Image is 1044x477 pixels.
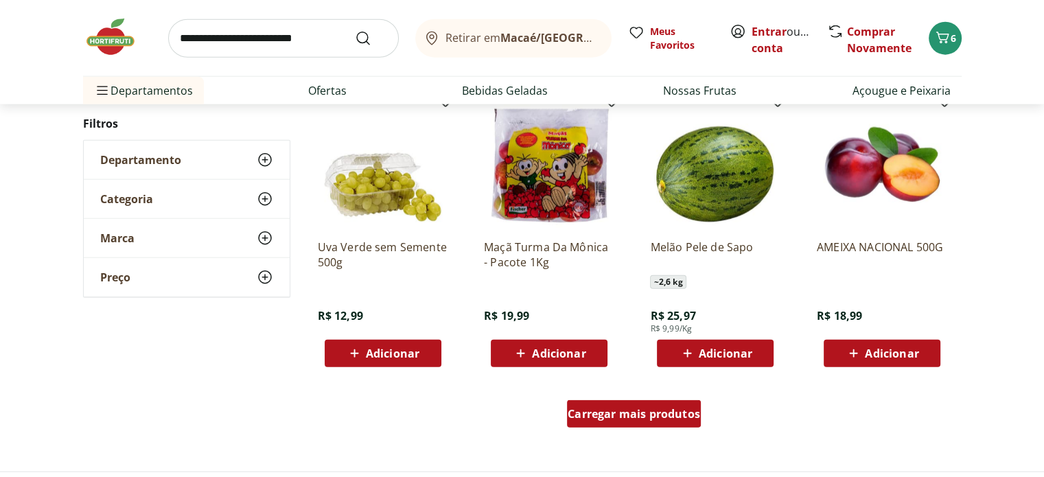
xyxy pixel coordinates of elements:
[929,22,962,55] button: Carrinho
[84,141,290,179] button: Departamento
[318,240,448,270] a: Uva Verde sem Semente 500g
[100,192,153,206] span: Categoria
[415,19,612,58] button: Retirar emMacaé/[GEOGRAPHIC_DATA]
[657,340,774,367] button: Adicionar
[355,30,388,47] button: Submit Search
[650,308,695,323] span: R$ 25,97
[84,258,290,296] button: Preço
[847,24,912,56] a: Comprar Novamente
[951,32,956,45] span: 6
[94,74,193,107] span: Departamentos
[865,348,918,359] span: Adicionar
[84,219,290,257] button: Marca
[484,308,529,323] span: R$ 19,99
[650,240,780,270] a: Melão Pele de Sapo
[168,19,399,58] input: search
[650,98,780,229] img: Melão Pele de Sapo
[650,25,713,52] span: Meus Favoritos
[94,74,111,107] button: Menu
[532,348,585,359] span: Adicionar
[817,240,947,270] a: AMEIXA NACIONAL 500G
[699,348,752,359] span: Adicionar
[852,82,951,99] a: Açougue e Peixaria
[318,98,448,229] img: Uva Verde sem Semente 500g
[628,25,713,52] a: Meus Favoritos
[484,240,614,270] a: Maçã Turma Da Mônica - Pacote 1Kg
[100,270,130,284] span: Preço
[568,408,700,419] span: Carregar mais produtos
[445,32,597,44] span: Retirar em
[318,308,363,323] span: R$ 12,99
[83,110,290,137] h2: Filtros
[752,24,827,56] a: Criar conta
[817,308,862,323] span: R$ 18,99
[83,16,152,58] img: Hortifruti
[817,98,947,229] img: AMEIXA NACIONAL 500G
[491,340,607,367] button: Adicionar
[325,340,441,367] button: Adicionar
[100,153,181,167] span: Departamento
[484,98,614,229] img: Maçã Turma Da Mônica - Pacote 1Kg
[366,348,419,359] span: Adicionar
[752,23,813,56] span: ou
[567,400,701,433] a: Carregar mais produtos
[500,30,654,45] b: Macaé/[GEOGRAPHIC_DATA]
[100,231,135,245] span: Marca
[663,82,736,99] a: Nossas Frutas
[650,275,686,289] span: ~ 2,6 kg
[824,340,940,367] button: Adicionar
[308,82,347,99] a: Ofertas
[752,24,787,39] a: Entrar
[84,180,290,218] button: Categoria
[462,82,548,99] a: Bebidas Geladas
[650,323,692,334] span: R$ 9,99/Kg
